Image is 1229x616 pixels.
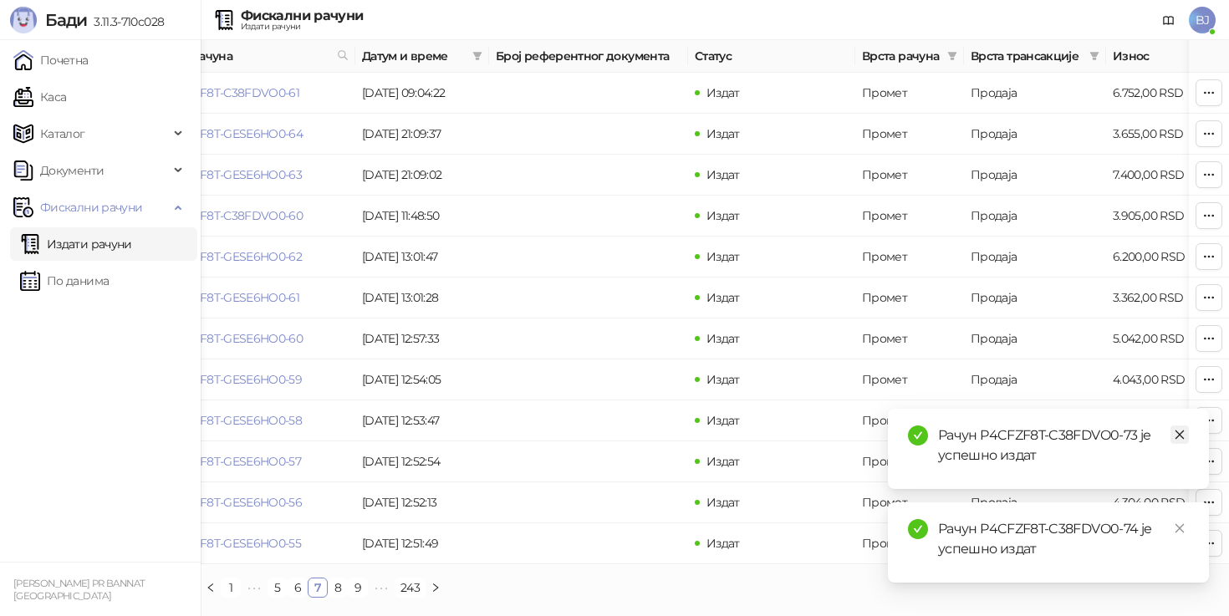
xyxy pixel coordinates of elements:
td: Продаја [964,318,1106,359]
span: Издат [706,372,740,387]
span: right [431,583,441,593]
th: Врста рачуна [855,40,964,73]
span: filter [472,51,482,61]
td: P4CFZF8T-GESE6HO0-60 [156,318,355,359]
td: [DATE] 12:52:13 [355,482,489,523]
span: Издат [706,536,740,551]
td: P4CFZF8T-GESE6HO0-55 [156,523,355,564]
a: P4CFZF8T-GESE6HO0-61 [163,290,299,305]
a: 5 [268,578,287,597]
div: Издати рачуни [241,23,363,31]
li: Претходних 5 Страна [241,578,268,598]
span: Издат [706,495,740,510]
th: Статус [688,40,855,73]
li: 5 [268,578,288,598]
span: Издат [706,331,740,346]
td: [DATE] 12:52:54 [355,441,489,482]
span: left [206,583,216,593]
a: P4CFZF8T-GESE6HO0-63 [163,167,302,182]
span: Врста рачуна [862,47,941,65]
div: Рачун P4CFZF8T-C38FDVO0-74 је успешно издат [938,519,1189,559]
a: P4CFZF8T-GESE6HO0-60 [163,331,303,346]
img: Logo [10,7,37,33]
span: Издат [706,126,740,141]
th: Број рачуна [156,40,355,73]
span: Врста трансакције [971,47,1083,65]
a: 7 [309,578,327,597]
td: [DATE] 13:01:47 [355,237,489,277]
span: filter [1089,51,1099,61]
a: P4CFZF8T-C38FDVO0-61 [163,85,299,100]
span: Издат [706,454,740,469]
a: P4CFZF8T-GESE6HO0-58 [163,413,302,428]
span: ••• [368,578,395,598]
span: filter [944,43,961,69]
a: P4CFZF8T-C38FDVO0-60 [163,208,303,223]
td: Промет [855,237,964,277]
span: Износ [1113,47,1200,65]
td: Продаја [964,196,1106,237]
span: Издат [706,249,740,264]
td: P4CFZF8T-C38FDVO0-61 [156,73,355,114]
span: Документи [40,154,104,187]
td: Промет [855,73,964,114]
li: 8 [328,578,348,598]
span: ••• [241,578,268,598]
span: filter [947,51,957,61]
td: [DATE] 12:54:05 [355,359,489,400]
td: Продаја [964,237,1106,277]
button: left [201,578,221,598]
td: P4CFZF8T-GESE6HO0-59 [156,359,355,400]
a: 243 [395,578,425,597]
td: [DATE] 13:01:28 [355,277,489,318]
td: 7.400,00 RSD [1106,155,1223,196]
td: 8.198,00 RSD [1106,400,1223,441]
td: P4CFZF8T-GESE6HO0-56 [156,482,355,523]
a: P4CFZF8T-GESE6HO0-56 [163,495,302,510]
td: [DATE] 21:09:37 [355,114,489,155]
a: 8 [329,578,347,597]
span: check-circle [908,425,928,445]
td: Промет [855,400,964,441]
td: Промет [855,523,964,564]
td: P4CFZF8T-GESE6HO0-61 [156,277,355,318]
small: [PERSON_NAME] PR BANNAT [GEOGRAPHIC_DATA] [13,578,145,602]
a: По данима [20,264,109,298]
td: [DATE] 12:53:47 [355,400,489,441]
td: P4CFZF8T-GESE6HO0-63 [156,155,355,196]
td: Промет [855,155,964,196]
td: Продаја [964,114,1106,155]
td: Продаја [964,277,1106,318]
a: 9 [349,578,367,597]
li: 6 [288,578,308,598]
td: [DATE] 09:04:22 [355,73,489,114]
span: close [1174,429,1186,440]
a: 1 [222,578,240,597]
td: P4CFZF8T-GESE6HO0-57 [156,441,355,482]
span: Издат [706,208,740,223]
td: [DATE] 21:09:02 [355,155,489,196]
li: Следећа страна [426,578,446,598]
td: Промет [855,277,964,318]
span: BJ [1189,7,1216,33]
a: Издати рачуни [20,227,132,261]
td: Продаја [964,73,1106,114]
span: 3.11.3-710c028 [87,14,164,29]
span: Издат [706,413,740,428]
span: Датум и време [362,47,466,65]
td: P4CFZF8T-C38FDVO0-60 [156,196,355,237]
span: Фискални рачуни [40,191,142,224]
div: Фискални рачуни [241,9,363,23]
td: P4CFZF8T-GESE6HO0-58 [156,400,355,441]
td: 6.752,00 RSD [1106,73,1223,114]
th: Број референтног документа [489,40,688,73]
td: [DATE] 11:48:50 [355,196,489,237]
td: 3.655,00 RSD [1106,114,1223,155]
span: Каталог [40,117,85,150]
td: P4CFZF8T-GESE6HO0-62 [156,237,355,277]
span: filter [469,43,486,69]
td: Промет [855,359,964,400]
td: Промет [855,318,964,359]
td: Промет [855,196,964,237]
td: [DATE] 12:57:33 [355,318,489,359]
